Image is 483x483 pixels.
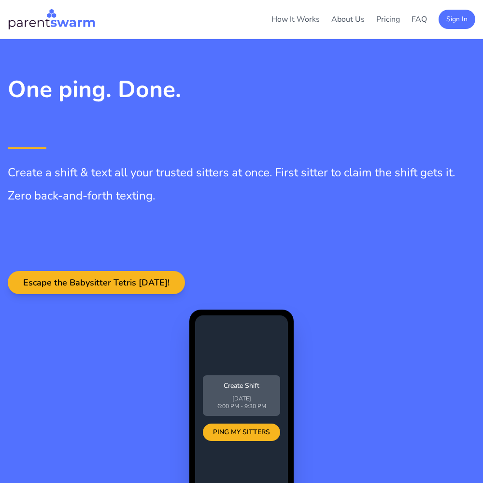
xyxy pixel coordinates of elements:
[209,402,274,410] p: 6:00 PM - 9:30 PM
[412,14,427,25] a: FAQ
[8,8,96,31] img: Parentswarm Logo
[209,381,274,391] p: Create Shift
[331,14,365,25] a: About Us
[376,14,400,25] a: Pricing
[271,14,320,25] a: How It Works
[203,424,280,441] div: PING MY SITTERS
[8,271,185,294] button: Escape the Babysitter Tetris [DATE]!
[439,14,475,24] a: Sign In
[439,10,475,29] button: Sign In
[209,395,274,402] p: [DATE]
[8,278,185,288] a: Escape the Babysitter Tetris [DATE]!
